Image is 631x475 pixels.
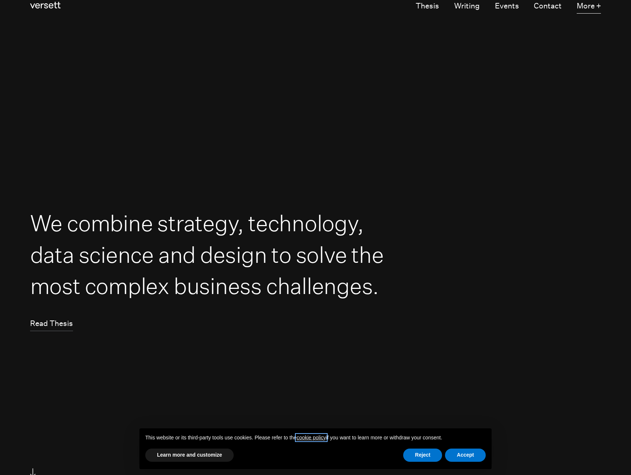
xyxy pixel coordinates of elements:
a: Read Thesis [30,317,73,331]
a: cookie policy [296,435,326,440]
button: Learn more and customize [145,449,234,462]
h1: We combine strategy, technology, data science and design to solve the most complex business chall... [30,207,390,302]
button: Reject [403,449,442,462]
div: This website or its third-party tools use cookies. Please refer to the if you want to learn more ... [139,428,492,447]
button: Accept [445,449,486,462]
